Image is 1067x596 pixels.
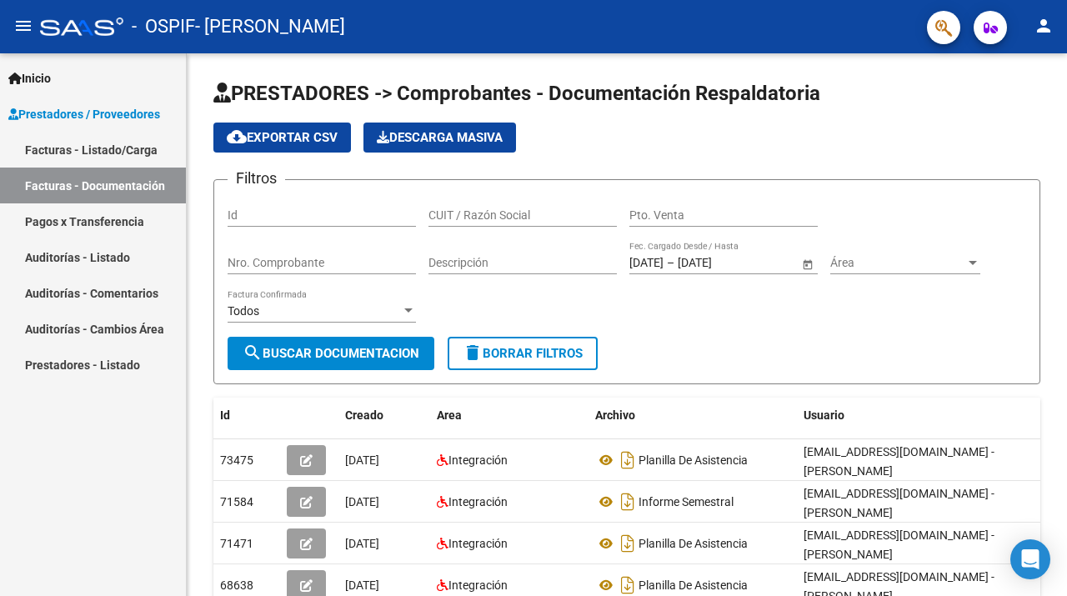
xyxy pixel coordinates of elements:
[195,8,345,45] span: - [PERSON_NAME]
[629,256,664,270] input: Fecha inicio
[437,408,462,422] span: Area
[448,453,508,467] span: Integración
[8,105,160,123] span: Prestadores / Proveedores
[589,398,797,433] datatable-header-cell: Archivo
[804,487,994,519] span: [EMAIL_ADDRESS][DOMAIN_NAME] - [PERSON_NAME]
[227,127,247,147] mat-icon: cloud_download
[830,256,965,270] span: Área
[797,398,1047,433] datatable-header-cell: Usuario
[132,8,195,45] span: - OSPIF
[595,408,635,422] span: Archivo
[345,495,379,508] span: [DATE]
[228,337,434,370] button: Buscar Documentacion
[617,488,639,515] i: Descargar documento
[639,537,748,550] span: Planilla De Asistencia
[1010,539,1050,579] div: Open Intercom Messenger
[338,398,430,433] datatable-header-cell: Creado
[213,123,351,153] button: Exportar CSV
[220,537,253,550] span: 71471
[463,346,583,361] span: Borrar Filtros
[639,578,748,592] span: Planilla De Asistencia
[463,343,483,363] mat-icon: delete
[213,398,280,433] datatable-header-cell: Id
[448,495,508,508] span: Integración
[228,167,285,190] h3: Filtros
[8,69,51,88] span: Inicio
[220,578,253,592] span: 68638
[448,337,598,370] button: Borrar Filtros
[678,256,759,270] input: Fecha fin
[448,578,508,592] span: Integración
[345,578,379,592] span: [DATE]
[345,453,379,467] span: [DATE]
[220,453,253,467] span: 73475
[220,408,230,422] span: Id
[667,256,674,270] span: –
[363,123,516,153] app-download-masive: Descarga masiva de comprobantes (adjuntos)
[228,304,259,318] span: Todos
[345,537,379,550] span: [DATE]
[804,528,994,561] span: [EMAIL_ADDRESS][DOMAIN_NAME] - [PERSON_NAME]
[227,130,338,145] span: Exportar CSV
[213,82,820,105] span: PRESTADORES -> Comprobantes - Documentación Respaldatoria
[799,255,816,273] button: Open calendar
[220,495,253,508] span: 71584
[639,453,748,467] span: Planilla De Asistencia
[377,130,503,145] span: Descarga Masiva
[448,537,508,550] span: Integración
[430,398,589,433] datatable-header-cell: Area
[13,16,33,36] mat-icon: menu
[617,530,639,557] i: Descargar documento
[804,408,844,422] span: Usuario
[243,346,419,361] span: Buscar Documentacion
[345,408,383,422] span: Creado
[804,445,994,478] span: [EMAIL_ADDRESS][DOMAIN_NAME] - [PERSON_NAME]
[1034,16,1054,36] mat-icon: person
[243,343,263,363] mat-icon: search
[617,447,639,473] i: Descargar documento
[639,495,734,508] span: Informe Semestral
[363,123,516,153] button: Descarga Masiva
